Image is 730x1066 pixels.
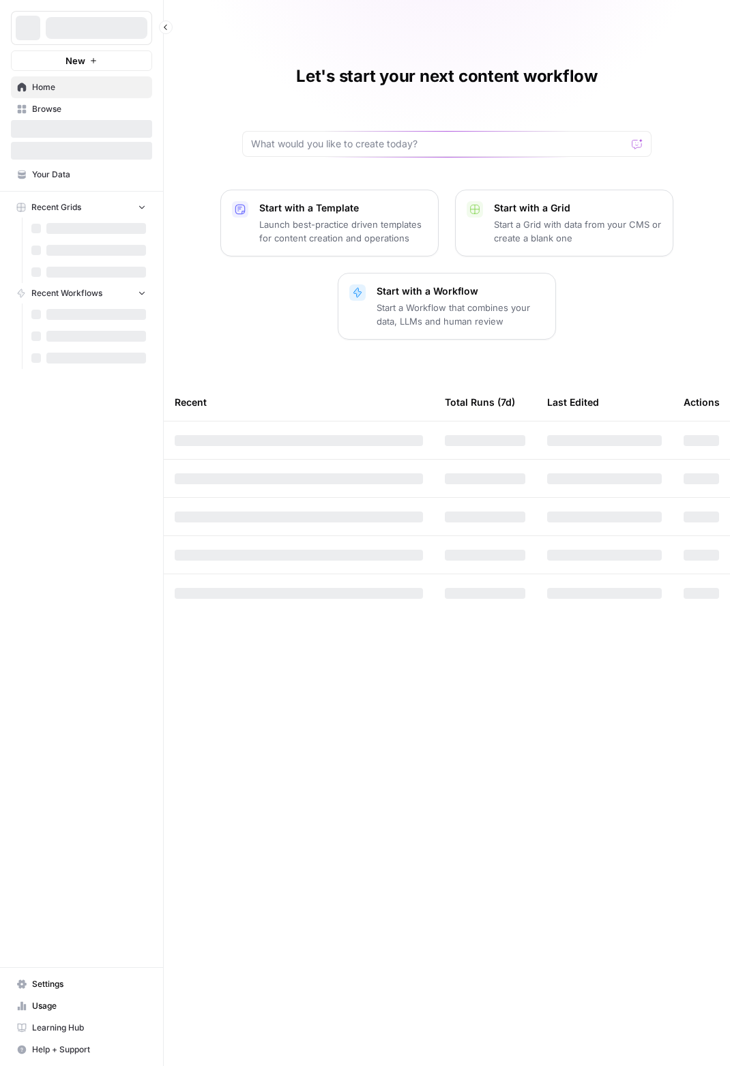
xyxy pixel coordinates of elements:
[32,1000,146,1012] span: Usage
[338,273,556,340] button: Start with a WorkflowStart a Workflow that combines your data, LLMs and human review
[11,197,152,218] button: Recent Grids
[11,973,152,995] a: Settings
[251,137,626,151] input: What would you like to create today?
[11,995,152,1017] a: Usage
[11,1017,152,1039] a: Learning Hub
[494,218,662,245] p: Start a Grid with data from your CMS or create a blank one
[220,190,439,256] button: Start with a TemplateLaunch best-practice driven templates for content creation and operations
[32,978,146,990] span: Settings
[377,284,544,298] p: Start with a Workflow
[175,383,423,421] div: Recent
[32,81,146,93] span: Home
[296,65,598,87] h1: Let's start your next content workflow
[31,201,81,213] span: Recent Grids
[547,383,599,421] div: Last Edited
[11,283,152,303] button: Recent Workflows
[11,76,152,98] a: Home
[259,201,427,215] p: Start with a Template
[377,301,544,328] p: Start a Workflow that combines your data, LLMs and human review
[11,98,152,120] a: Browse
[31,287,102,299] span: Recent Workflows
[11,1039,152,1061] button: Help + Support
[684,383,720,421] div: Actions
[11,164,152,186] a: Your Data
[445,383,515,421] div: Total Runs (7d)
[32,103,146,115] span: Browse
[455,190,673,256] button: Start with a GridStart a Grid with data from your CMS or create a blank one
[11,50,152,71] button: New
[259,218,427,245] p: Launch best-practice driven templates for content creation and operations
[65,54,85,68] span: New
[494,201,662,215] p: Start with a Grid
[32,1022,146,1034] span: Learning Hub
[32,168,146,181] span: Your Data
[32,1043,146,1056] span: Help + Support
